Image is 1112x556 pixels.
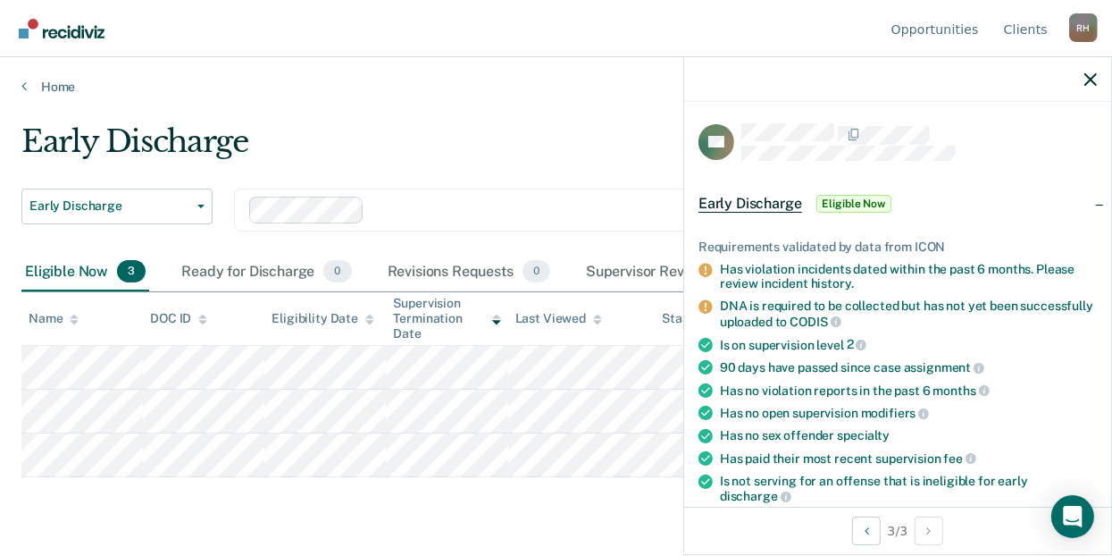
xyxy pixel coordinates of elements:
[698,240,1097,255] div: Requirements validated by data from ICON
[684,175,1111,232] div: Early DischargeEligible Now
[515,311,602,326] div: Last Viewed
[904,360,984,375] span: assignment
[393,296,500,341] div: Supervision Termination Date
[117,260,146,283] span: 3
[1069,13,1098,42] div: R H
[1069,13,1098,42] button: Profile dropdown button
[29,198,190,214] span: Early Discharge
[720,451,1097,467] div: Has paid their most recent supervision
[861,406,930,420] span: modifiers
[720,405,1097,421] div: Has no open supervision
[720,262,1097,292] div: Has violation incidents dated within the past 6 months. Please review incident history.
[816,195,892,213] span: Eligible Now
[720,299,1097,329] div: DNA is required to be collected but has not yet been successfully uploaded to CODIS
[847,337,867,351] span: 2
[698,195,802,213] span: Early Discharge
[523,260,550,283] span: 0
[178,253,355,292] div: Ready for Discharge
[21,253,149,292] div: Eligible Now
[19,19,105,38] img: Recidiviz
[915,517,943,545] button: Next Opportunity
[21,79,1091,95] a: Home
[720,474,1097,504] div: Is not serving for an offense that is ineligible for early
[323,260,351,283] span: 0
[662,311,700,326] div: Status
[272,311,374,326] div: Eligibility Date
[582,253,748,292] div: Supervisor Review
[21,123,1023,174] div: Early Discharge
[720,383,1097,399] div: Has no violation reports in the past 6
[852,517,881,545] button: Previous Opportunity
[944,451,976,466] span: fee
[837,428,890,442] span: specialty
[720,359,1097,375] div: 90 days have passed since case
[29,311,79,326] div: Name
[684,507,1111,554] div: 3 / 3
[150,311,207,326] div: DOC ID
[384,253,554,292] div: Revisions Requests
[933,383,990,398] span: months
[720,337,1097,353] div: Is on supervision level
[1051,495,1094,538] div: Open Intercom Messenger
[720,428,1097,443] div: Has no sex offender
[720,489,791,503] span: discharge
